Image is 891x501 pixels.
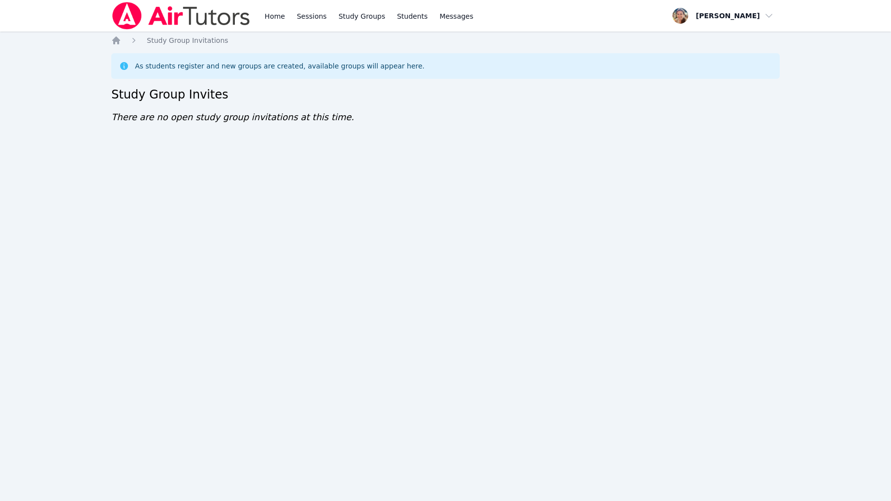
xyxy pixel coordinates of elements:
img: Air Tutors [111,2,251,30]
nav: Breadcrumb [111,35,780,45]
h2: Study Group Invites [111,87,780,102]
span: Study Group Invitations [147,36,228,44]
div: As students register and new groups are created, available groups will appear here. [135,61,424,71]
span: Messages [440,11,474,21]
span: There are no open study group invitations at this time. [111,112,354,122]
a: Study Group Invitations [147,35,228,45]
